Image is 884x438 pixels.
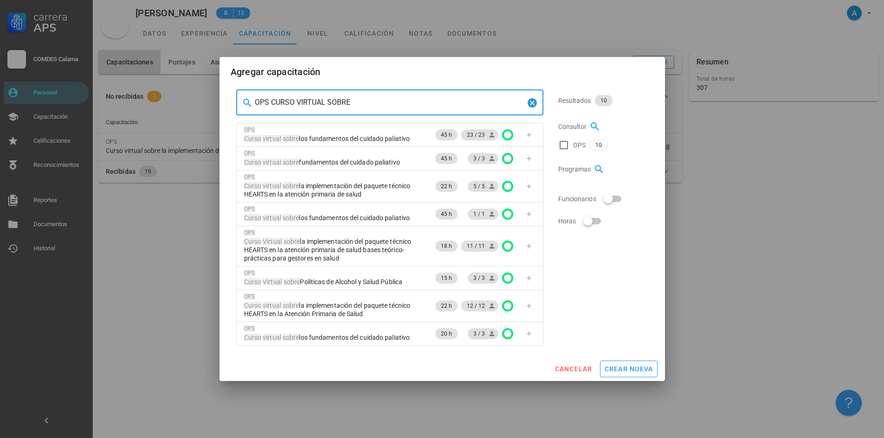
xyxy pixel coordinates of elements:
mark: Curso [244,278,262,286]
span: la implementación del paquete técnico HEARTS en la Atención Primaria de Salud [244,301,426,318]
input: Buscar capacitación… [255,95,525,110]
span: 5 / 5 [473,181,493,192]
mark: virtual [263,135,281,142]
span: 22 h [441,300,452,311]
span: 10 [600,95,607,106]
span: 15 h [441,273,452,284]
button: Clear [527,97,538,108]
mark: Curso [244,334,262,341]
div: Programas [558,158,648,180]
mark: OPS [244,127,255,133]
span: los fundamentos del cuidado paliativo [244,333,410,342]
mark: virtual [263,214,281,222]
span: 3 / 3 [473,328,493,339]
mark: sobre [283,214,299,222]
mark: Curso [244,182,262,190]
span: 3 / 3 [473,153,493,164]
span: 1 / 1 [473,209,493,220]
span: 23 / 23 [467,129,493,140]
mark: OPS [244,293,255,300]
span: los fundamentos del cuidado paliativo [244,214,410,222]
div: Horas [558,210,648,232]
span: 10 [595,140,602,150]
mark: OPS [244,206,255,212]
mark: sobre [284,238,300,245]
span: OPS [573,140,586,150]
mark: Virtual [263,238,282,245]
mark: OPS [244,229,255,236]
mark: sobre [283,135,299,142]
mark: OPS [244,270,255,276]
span: 18 h [441,241,452,252]
mark: OPS [244,150,255,157]
span: cancelar [554,365,592,373]
div: Resultados [558,89,648,112]
span: los fundamentos del cuidado paliativo [244,134,410,143]
mark: Curso [244,214,262,222]
span: 45 h [441,129,452,140]
span: 12 / 12 [467,300,493,311]
mark: Curso [244,159,262,166]
mark: sobre [283,159,299,166]
span: la implementación del paquete técnico HEARTS en la atención primaria de salud [244,182,426,198]
mark: OPS [244,174,255,180]
div: Agregar capacitación [231,64,321,79]
button: crear nueva [600,361,658,377]
mark: sobre [283,302,299,309]
span: 20 h [441,328,452,339]
button: cancelar [550,361,596,377]
span: 22 h [441,181,452,192]
mark: sobre [283,182,299,190]
span: Políticas de Alcohol y Salud Pública [244,278,403,286]
span: 11 / 11 [467,241,493,252]
mark: Curso [244,302,262,309]
span: fundamentos del cuidado paliativo [244,158,400,166]
div: Consultor [558,115,648,138]
div: Funcionarios [558,188,648,210]
span: la implementación del paquete técnico HEARTS en la atención primaria de salud bases teórico-práct... [244,237,426,262]
mark: sobre [283,334,299,341]
mark: Curso [244,238,262,245]
span: 3 / 3 [473,273,493,284]
span: 45 h [441,153,452,164]
span: 45 h [441,209,452,220]
mark: sobre [284,278,300,286]
span: crear nueva [604,365,653,373]
mark: Curso [244,135,262,142]
mark: virtual [263,182,281,190]
mark: virtual [263,302,281,309]
mark: Virtual [263,278,282,286]
mark: OPS [244,325,255,332]
mark: virtual [263,159,281,166]
mark: virtual [263,334,281,341]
